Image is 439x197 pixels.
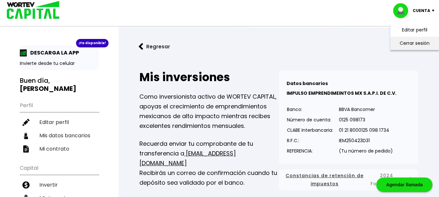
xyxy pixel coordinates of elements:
img: invertir-icon.b3b967d7.svg [22,181,30,189]
p: Como inversionista activo de WORTEV CAPITAL, apoyas el crecimiento de emprendimientos mexicanos d... [139,92,279,131]
a: Mi contrato [20,142,99,155]
a: flecha izquierdaRegresar [129,38,429,55]
img: profile-image [393,3,413,18]
a: Editar perfil [402,27,427,33]
img: editar-icon.952d3147.svg [22,119,30,126]
button: Regresar [129,38,180,55]
div: ¡Ya disponible! [76,39,109,47]
img: icon-down [430,10,439,12]
a: [EMAIL_ADDRESS][DOMAIN_NAME] [139,149,236,167]
p: 01 21 8000125 098 1734 [339,125,393,135]
h2: Mis inversiones [139,71,279,84]
p: CLABE Interbancaria: [287,125,333,135]
p: Número de cuenta: [287,115,333,125]
img: flecha izquierda [139,43,143,50]
b: [PERSON_NAME] [20,84,76,93]
p: (Tu número de pedido) [339,146,393,156]
ul: Perfil [20,98,99,155]
span: Constancias de retención de impuestos [284,172,365,188]
p: DESCARGA LA APP [27,49,79,57]
p: Recuerda enviar tu comprobante de tu transferencia a Recibirás un correo de confirmación cuando t... [139,139,279,188]
a: Invertir [20,178,99,191]
p: REFERENCIA: [287,146,333,156]
img: contrato-icon.f2db500c.svg [22,145,30,153]
b: IMPULSO EMPRENDIMEINTOS MX S.A.P.I. DE C.V. [287,90,396,96]
p: R.F.C.: [287,136,333,145]
img: app-icon [20,49,27,56]
p: Banco: [287,105,333,114]
button: Constancias de retención de impuestos2024 Formato zip [284,172,413,188]
p: 0125 098173 [339,115,393,125]
a: Mis datos bancarios [20,129,99,142]
p: Cuenta [413,6,430,16]
h3: Buen día, [20,77,99,93]
p: IEM250423D31 [339,136,393,145]
b: Datos bancarios [287,80,328,87]
img: datos-icon.10cf9172.svg [22,132,30,139]
p: Invierte desde tu celular [20,60,99,67]
div: Agendar llamada [376,178,433,192]
a: Editar perfil [20,116,99,129]
p: BBVA Bancomer [339,105,393,114]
